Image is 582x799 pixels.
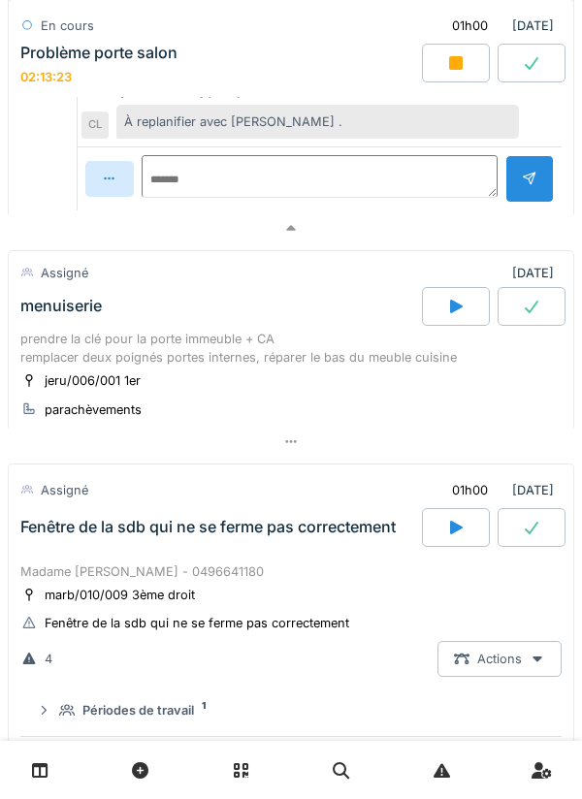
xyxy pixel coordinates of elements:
[41,481,88,499] div: Assigné
[20,297,102,315] div: menuiserie
[45,586,195,604] div: marb/010/009 3ème droit
[20,518,396,536] div: Fenêtre de la sdb qui ne se ferme pas correctement
[437,641,562,677] div: Actions
[452,16,488,35] div: 01h00
[436,8,562,44] div: [DATE]
[20,330,562,367] div: prendre la clé pour la porte immeuble + CA remplacer deux poignés portes internes, réparer le bas...
[45,614,349,632] div: Fenêtre de la sdb qui ne se ferme pas correctement
[20,70,72,84] div: 02:13:23
[41,264,88,282] div: Assigné
[81,112,109,139] div: CL
[45,650,52,668] div: 4
[20,562,562,581] div: Madame [PERSON_NAME] - 0496641180
[28,692,554,728] summary: Périodes de travail1
[20,44,178,62] div: Problème porte salon
[45,400,142,419] div: parachèvements
[45,371,141,390] div: jeru/006/001 1er
[452,481,488,499] div: 01h00
[82,701,194,719] div: Périodes de travail
[116,105,519,139] div: À replanifier avec [PERSON_NAME] .
[512,264,562,282] div: [DATE]
[41,16,94,35] div: En cours
[436,472,562,508] div: [DATE]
